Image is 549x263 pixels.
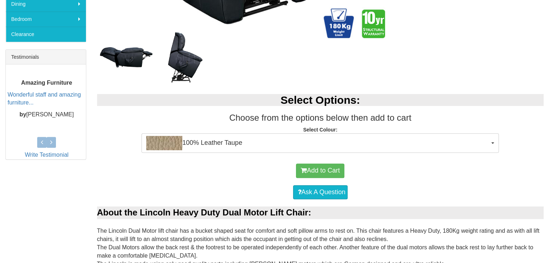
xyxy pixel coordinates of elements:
b: by [19,112,26,118]
b: Amazing Furniture [21,80,72,86]
a: Wonderful staff and amazing furniture... [8,92,81,106]
b: Select Options: [280,94,360,106]
a: Clearance [6,27,86,42]
p: [PERSON_NAME] [8,111,86,119]
div: Testimonials [6,50,86,64]
button: Add to Cart [296,164,344,178]
a: Bedroom [6,12,86,27]
span: 100% Leather Taupe [146,136,489,150]
div: About the Lincoln Heavy Duty Dual Motor Lift Chair: [97,206,544,219]
a: Ask A Question [293,185,348,200]
button: 100% Leather Taupe100% Leather Taupe [141,133,499,153]
strong: Select Colour: [303,127,337,133]
img: 100% Leather Taupe [146,136,182,150]
h3: Choose from the options below then add to cart [97,113,544,122]
a: Write Testimonial [25,152,69,158]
